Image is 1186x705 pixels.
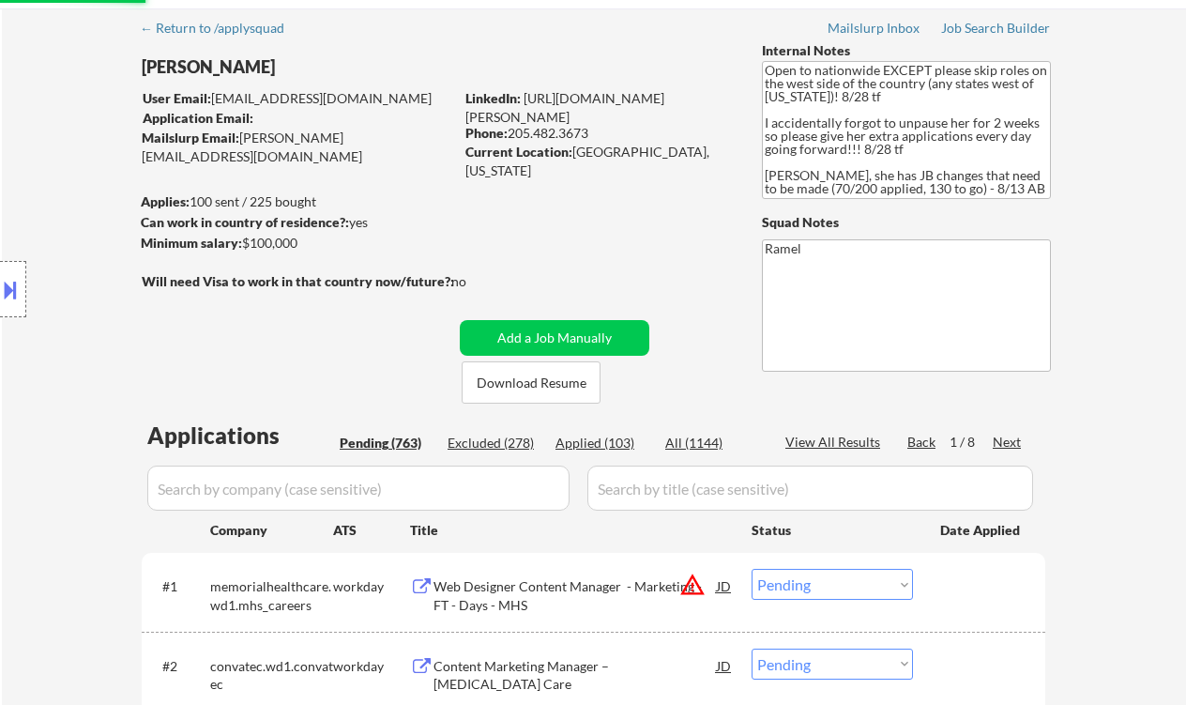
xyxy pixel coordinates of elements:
[762,41,1051,60] div: Internal Notes
[140,21,302,39] a: ← Return to /applysquad
[448,434,541,452] div: Excluded (278)
[907,433,937,452] div: Back
[433,577,717,614] div: Web Designer Content Manager - Marketing - FT - Days - MHS
[465,124,731,143] div: 205.482.3673
[143,110,253,126] strong: Application Email:
[555,434,649,452] div: Applied (103)
[140,22,302,35] div: ← Return to /applysquad
[941,22,1051,35] div: Job Search Builder
[828,21,921,39] a: Mailslurp Inbox
[462,361,601,404] button: Download Resume
[147,466,570,511] input: Search by company (case sensitive)
[162,657,195,676] div: #2
[465,144,572,160] strong: Current Location:
[333,577,410,596] div: workday
[143,89,453,108] div: [EMAIL_ADDRESS][DOMAIN_NAME]
[465,90,664,125] a: [URL][DOMAIN_NAME][PERSON_NAME]
[785,433,886,452] div: View All Results
[587,466,1033,511] input: Search by title (case sensitive)
[210,521,333,540] div: Company
[433,657,717,694] div: Content Marketing Manager – [MEDICAL_DATA] Care
[762,213,1051,232] div: Squad Notes
[941,21,1051,39] a: Job Search Builder
[162,577,195,596] div: #1
[142,55,527,79] div: [PERSON_NAME]
[465,125,508,141] strong: Phone:
[333,521,410,540] div: ATS
[679,572,706,598] button: warning_amber
[460,320,649,356] button: Add a Job Manually
[210,577,333,614] div: memorialhealthcare.wd1.mhs_careers
[210,657,333,694] div: convatec.wd1.convatec
[465,143,731,179] div: [GEOGRAPHIC_DATA], [US_STATE]
[410,521,734,540] div: Title
[665,434,759,452] div: All (1144)
[143,90,211,106] strong: User Email:
[828,22,921,35] div: Mailslurp Inbox
[340,434,433,452] div: Pending (763)
[950,433,993,452] div: 1 / 8
[940,521,1023,540] div: Date Applied
[465,90,521,106] strong: LinkedIn:
[451,272,505,291] div: no
[333,657,410,676] div: workday
[715,649,734,682] div: JD
[993,433,1023,452] div: Next
[715,569,734,603] div: JD
[752,513,913,546] div: Status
